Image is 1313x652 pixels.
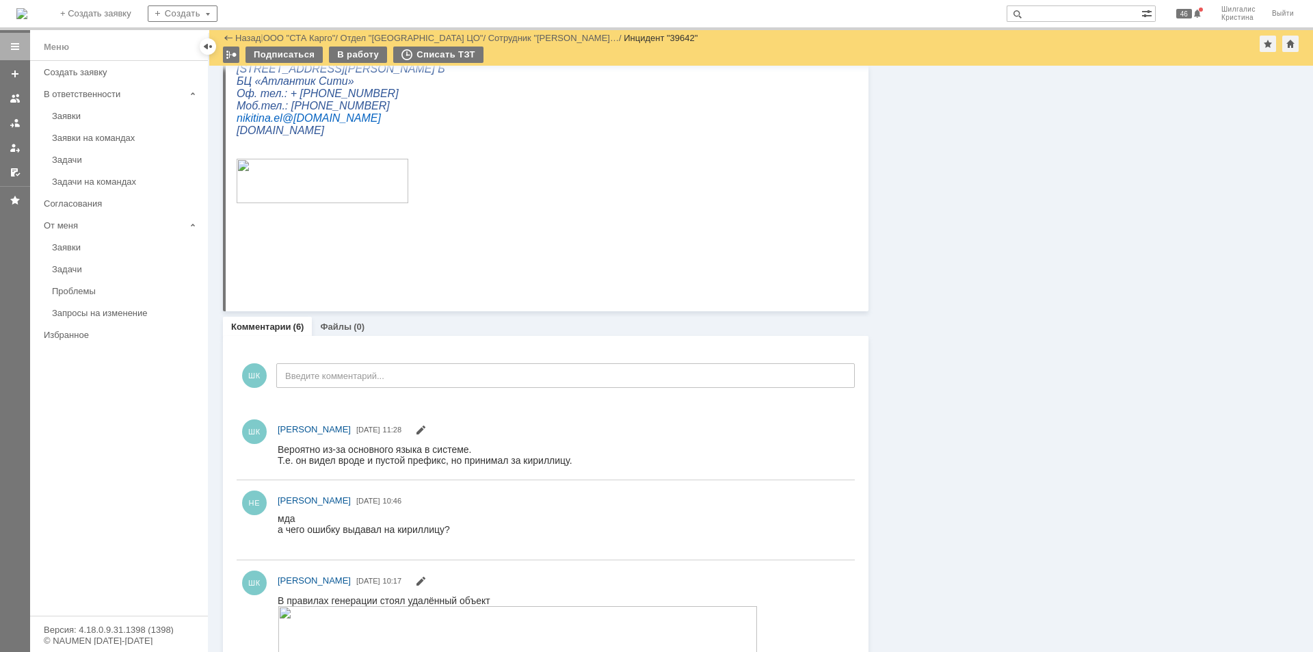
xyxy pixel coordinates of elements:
[356,426,380,434] span: [DATE]
[200,38,216,55] div: Скрыть меню
[1282,36,1299,52] div: Сделать домашней страницей
[47,237,205,258] a: Заявки
[4,161,26,183] a: Мои согласования
[38,62,205,83] a: Создать заявку
[235,33,261,43] a: Назад
[278,494,351,508] a: [PERSON_NAME]
[1260,36,1276,52] div: Добавить в избранное
[47,302,205,324] a: Запросы на изменение
[415,426,426,437] span: Редактировать
[44,39,69,55] div: Меню
[16,8,27,19] img: logo
[52,133,200,143] div: Заявки на командах
[263,33,341,43] div: /
[44,67,200,77] div: Создать заявку
[44,198,200,209] div: Согласования
[44,220,185,231] div: От меня
[278,574,351,588] a: [PERSON_NAME]
[52,155,200,165] div: Задачи
[341,33,483,43] a: Отдел "[GEOGRAPHIC_DATA] ЦО"
[242,363,267,388] span: ШК
[356,577,380,585] span: [DATE]
[293,322,304,332] div: (6)
[52,308,200,318] div: Запросы на изменение
[47,281,205,302] a: Проблемы
[263,33,336,43] a: ООО "СТА Карго"
[47,127,205,148] a: Заявки на командах
[383,577,402,585] span: 10:17
[278,424,351,434] span: [PERSON_NAME]
[278,495,351,506] span: [PERSON_NAME]
[488,33,619,43] a: Сотрудник "[PERSON_NAME]…
[44,636,194,645] div: © NAUMEN [DATE]-[DATE]
[488,33,624,43] div: /
[1221,5,1256,14] span: Шилгалис
[4,63,26,85] a: Создать заявку
[1141,6,1155,19] span: Расширенный поиск
[231,322,291,332] a: Комментарии
[278,575,351,586] span: [PERSON_NAME]
[52,286,200,296] div: Проблемы
[44,625,194,634] div: Версия: 4.18.0.9.31.1398 (1398)
[415,577,426,588] span: Редактировать
[44,89,185,99] div: В ответственности
[383,497,402,505] span: 10:46
[383,426,402,434] span: 11:28
[47,259,205,280] a: Задачи
[44,330,185,340] div: Избранное
[38,193,205,214] a: Согласования
[1221,14,1256,22] span: Кристина
[354,322,364,332] div: (0)
[341,33,488,43] div: /
[4,88,26,109] a: Заявки на командах
[223,47,239,63] div: Работа с массовостью
[148,5,217,22] div: Создать
[4,137,26,159] a: Мои заявки
[47,149,205,170] a: Задачи
[624,33,698,43] div: Инцидент "39642"
[52,177,200,187] div: Задачи на командах
[16,8,27,19] a: Перейти на домашнюю страницу
[52,264,200,274] div: Задачи
[4,112,26,134] a: Заявки в моей ответственности
[356,497,380,505] span: [DATE]
[47,105,205,127] a: Заявки
[261,32,263,42] div: |
[1176,9,1192,18] span: 46
[52,242,200,252] div: Заявки
[278,423,351,436] a: [PERSON_NAME]
[320,322,352,332] a: Файлы
[47,171,205,192] a: Задачи на командах
[52,111,200,121] div: Заявки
